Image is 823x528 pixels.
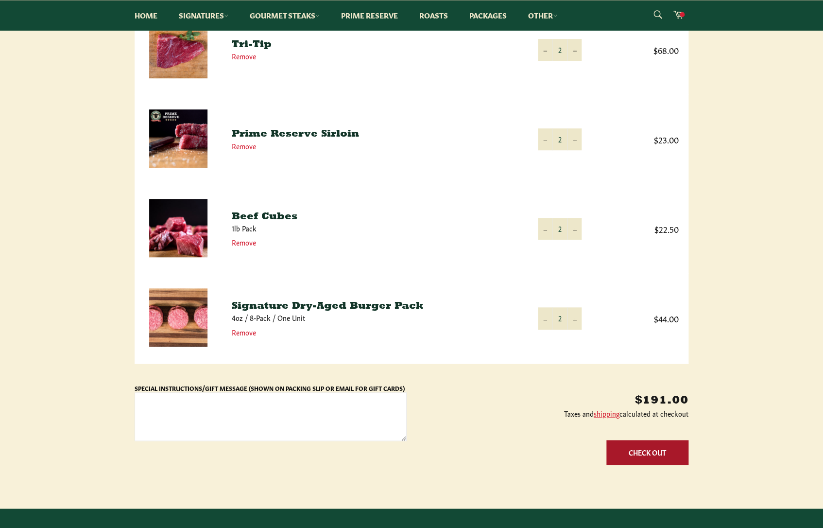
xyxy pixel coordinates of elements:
button: Check Out [606,440,688,465]
a: Remove [232,141,256,151]
p: 1lb Pack [232,224,518,233]
a: Tri-Tip [232,40,272,50]
button: Reduce item quantity by one [538,307,552,329]
img: Prime Reserve Sirloin [149,109,207,168]
button: Reduce item quantity by one [538,128,552,150]
span: $68.00 [601,44,679,55]
span: $44.00 [601,313,679,324]
label: Special Instructions/Gift Message (Shown on Packing Slip or Email for Gift Cards) [135,384,405,392]
button: Increase item quantity by one [567,307,582,329]
a: Signatures [169,0,238,30]
img: Beef Cubes - 1lb Pack [149,199,207,257]
p: 4oz / 8-Pack / One Unit [232,313,518,322]
button: Increase item quantity by one [567,218,582,240]
a: Remove [232,327,256,337]
img: Tri-Tip [149,20,207,78]
a: Home [125,0,167,30]
a: Gourmet Steaks [240,0,329,30]
button: Reduce item quantity by one [538,39,552,61]
a: shipping [594,408,619,418]
a: Roasts [410,0,458,30]
img: Signature Dry-Aged Burger Pack - 4oz / 8-Pack / One Unit [149,288,207,347]
a: Packages [460,0,516,30]
a: Beef Cubes [232,212,297,222]
button: Increase item quantity by one [567,128,582,150]
p: Taxes and calculated at checkout [416,409,688,418]
span: $23.00 [601,134,679,145]
a: Prime Reserve Sirloin [232,129,359,139]
a: Other [518,0,567,30]
a: Remove [232,237,256,247]
p: $191.00 [416,393,688,409]
button: Reduce item quantity by one [538,218,552,240]
span: $22.50 [601,223,679,234]
a: Signature Dry-Aged Burger Pack [232,301,423,311]
a: Prime Reserve [331,0,408,30]
button: Increase item quantity by one [567,39,582,61]
a: Remove [232,51,256,61]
